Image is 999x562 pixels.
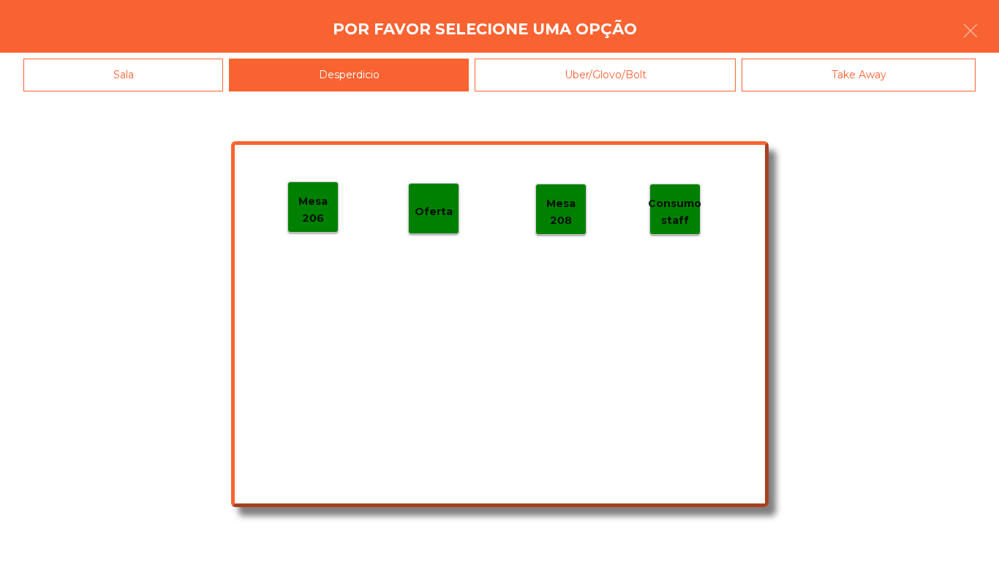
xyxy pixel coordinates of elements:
p: Consumo staff [648,195,701,228]
div: Desperdicio [229,59,469,91]
p: Mesa 206 [288,193,338,226]
p: Oferta [415,203,453,220]
div: Uber/Glovo/Bolt [475,59,736,91]
div: Take Away [742,59,976,91]
div: Sala [23,59,223,91]
p: Mesa 208 [536,195,586,228]
h4: Por favor selecione uma opção [333,18,637,40]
